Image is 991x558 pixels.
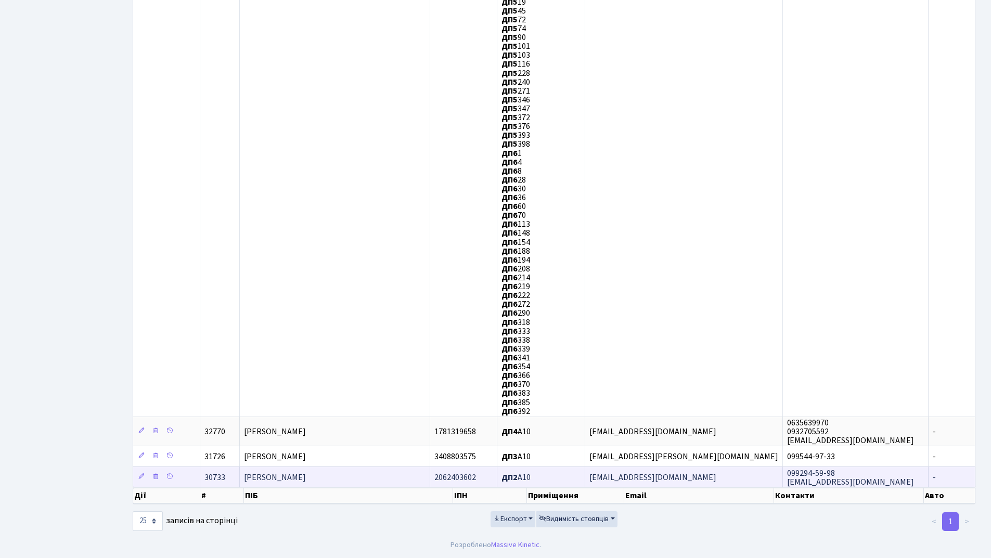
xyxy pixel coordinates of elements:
[501,472,518,483] b: ДП2
[451,539,541,551] div: Розроблено .
[501,49,518,61] b: ДП5
[589,426,716,437] span: [EMAIL_ADDRESS][DOMAIN_NAME]
[501,76,518,88] b: ДП5
[787,417,914,446] span: 0635639970 0932705592 [EMAIL_ADDRESS][DOMAIN_NAME]
[501,94,518,106] b: ДП5
[501,263,518,275] b: ДП6
[501,157,518,168] b: ДП6
[244,426,306,437] span: [PERSON_NAME]
[501,352,518,364] b: ДП6
[501,210,518,221] b: ДП6
[501,59,518,70] b: ДП5
[589,472,716,483] span: [EMAIL_ADDRESS][DOMAIN_NAME]
[501,406,518,417] b: ДП6
[501,451,518,462] b: ДП3
[501,237,518,248] b: ДП6
[501,451,531,462] span: А10
[501,5,518,17] b: ДП5
[501,290,518,301] b: ДП6
[501,192,518,203] b: ДП6
[787,468,914,488] span: 099294-59-98 [EMAIL_ADDRESS][DOMAIN_NAME]
[527,488,624,503] th: Приміщення
[774,488,924,503] th: Контакти
[501,32,518,43] b: ДП5
[501,281,518,292] b: ДП6
[501,272,518,283] b: ДП6
[501,379,518,390] b: ДП6
[501,85,518,97] b: ДП5
[434,472,476,483] span: 2062403602
[501,343,518,355] b: ДП6
[501,14,518,25] b: ДП5
[491,511,536,527] button: Експорт
[501,103,518,114] b: ДП5
[434,451,476,462] span: 3408803575
[501,41,518,52] b: ДП5
[501,388,518,399] b: ДП6
[624,488,774,503] th: Email
[493,514,527,524] span: Експорт
[501,121,518,132] b: ДП5
[200,488,244,503] th: #
[133,511,238,531] label: записів на сторінці
[501,165,518,177] b: ДП6
[501,228,518,239] b: ДП6
[501,317,518,328] b: ДП6
[501,426,518,437] b: ДП4
[491,539,539,550] a: Massive Kinetic
[133,488,200,503] th: Дії
[787,451,835,462] span: 099544-97-33
[501,218,518,230] b: ДП6
[501,68,518,79] b: ДП5
[204,451,225,462] span: 31726
[501,308,518,319] b: ДП6
[501,397,518,408] b: ДП6
[501,23,518,34] b: ДП5
[453,488,527,503] th: ІПН
[501,174,518,186] b: ДП6
[501,361,518,372] b: ДП6
[501,426,531,437] span: А10
[501,472,531,483] span: А10
[501,129,518,141] b: ДП5
[501,112,518,123] b: ДП5
[244,488,453,503] th: ПІБ
[434,426,476,437] span: 1781319658
[244,472,306,483] span: [PERSON_NAME]
[501,201,518,212] b: ДП6
[933,451,936,462] span: -
[536,511,617,527] button: Видимість стовпців
[933,426,936,437] span: -
[942,512,959,531] a: 1
[501,326,518,337] b: ДП6
[501,148,518,159] b: ДП6
[204,426,225,437] span: 32770
[244,451,306,462] span: [PERSON_NAME]
[924,488,975,503] th: Авто
[133,511,163,531] select: записів на сторінці
[501,183,518,194] b: ДП6
[933,472,936,483] span: -
[539,514,609,524] span: Видимість стовпців
[589,451,778,462] span: [EMAIL_ADDRESS][PERSON_NAME][DOMAIN_NAME]
[501,370,518,381] b: ДП6
[501,245,518,257] b: ДП6
[501,254,518,266] b: ДП6
[501,139,518,150] b: ДП5
[501,299,518,310] b: ДП6
[204,472,225,483] span: 30733
[501,334,518,346] b: ДП6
